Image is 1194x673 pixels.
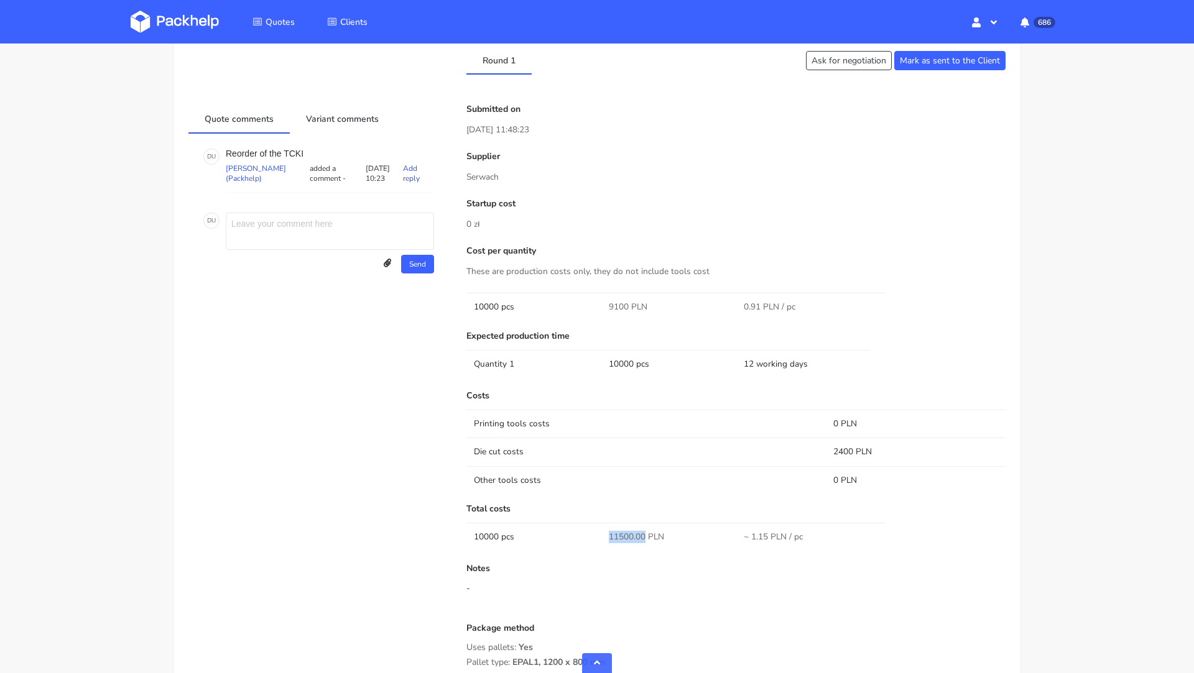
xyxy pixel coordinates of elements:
td: 0 PLN [826,466,1006,494]
span: 9100 PLN [609,301,647,313]
span: 686 [1034,17,1055,28]
a: Quotes [238,11,310,33]
div: - [466,582,1006,595]
span: U [211,213,216,229]
img: Dashboard [131,11,219,33]
a: Clients [312,11,382,33]
p: Startup cost [466,199,1006,209]
td: Printing tools costs [466,410,826,437]
span: Yes [519,641,533,662]
span: U [211,149,216,165]
td: 2400 PLN [826,437,1006,465]
a: Variant comments [290,104,395,132]
td: 10000 pcs [601,350,736,378]
p: 0 zł [466,217,1006,231]
p: added a comment - [307,163,365,183]
td: 10000 pcs [466,293,601,321]
p: [PERSON_NAME] (Packhelp) [226,163,307,183]
span: D [207,213,211,229]
button: 686 [1011,11,1063,33]
button: Ask for negotiation [806,51,892,70]
td: 12 working days [736,350,871,378]
p: Cost per quantity [466,246,1006,256]
td: Other tools costs [466,466,826,494]
td: 10000 pcs [466,523,601,551]
p: [DATE] 10:23 [366,163,404,183]
p: Serwach [466,170,1006,184]
span: 0.91 PLN / pc [744,301,795,313]
p: Add reply [403,163,434,183]
span: Uses pallets: [466,641,516,653]
td: Die cut costs [466,437,826,465]
div: Package method [466,623,1006,643]
button: Mark as sent to the Client [894,51,1006,70]
p: [DATE] 11:48:23 [466,123,1006,137]
span: Quotes [266,16,295,28]
span: Clients [340,16,368,28]
p: Submitted on [466,104,1006,114]
p: Notes [466,564,1006,574]
p: These are production costs only, they do not include tools cost [466,265,1006,278]
td: Quantity 1 [466,350,601,378]
span: Pallet type: [466,656,510,668]
span: ~ 1.15 PLN / pc [744,531,803,543]
span: 11500.00 PLN [609,531,664,543]
a: Quote comments [188,104,290,132]
p: Supplier [466,152,1006,162]
p: Reorder of the TCKI [226,149,434,158]
td: 0 PLN [826,410,1006,437]
span: D [207,149,211,165]
p: Costs [466,391,1006,401]
button: Send [401,255,434,273]
p: Total costs [466,504,1006,514]
a: Round 1 [466,46,532,73]
p: Expected production time [466,331,1006,341]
